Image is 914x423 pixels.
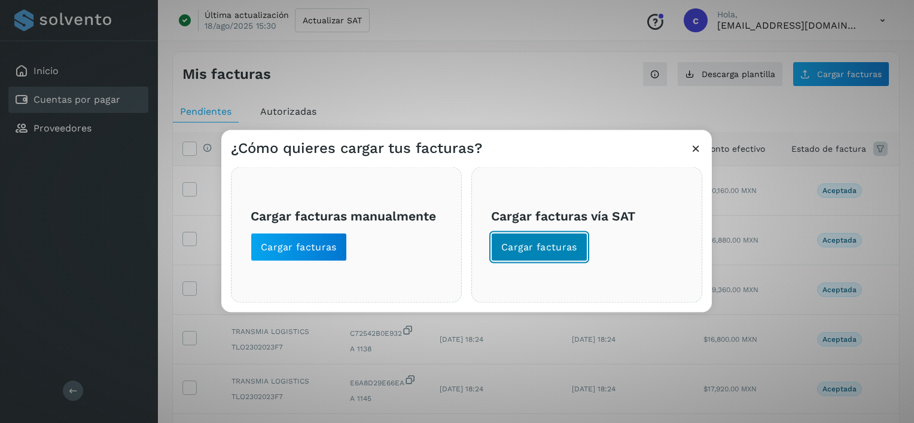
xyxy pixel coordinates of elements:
span: Cargar facturas [501,241,577,254]
h3: Cargar facturas vía SAT [491,208,683,223]
button: Cargar facturas [491,233,587,262]
button: Cargar facturas [251,233,347,262]
h3: Cargar facturas manualmente [251,208,442,223]
span: Cargar facturas [261,241,337,254]
h3: ¿Cómo quieres cargar tus facturas? [231,140,482,157]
